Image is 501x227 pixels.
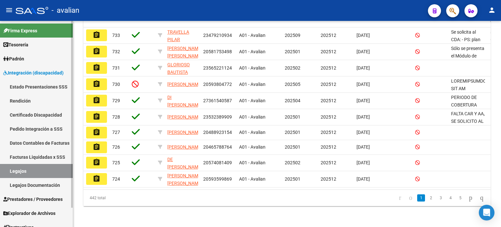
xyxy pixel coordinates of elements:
span: A01 - Avalian [239,130,266,135]
span: 20593804772 [203,82,232,87]
span: 23532389909 [203,114,232,120]
span: Se solicita al CDA: - PS: plan de tratamiento con misma fecha de emisión que el resto (dic. 2024)... [451,29,485,198]
a: 3 [437,194,445,202]
span: DE [PERSON_NAME] [167,157,202,170]
span: A01 - Avalian [239,98,266,103]
span: 202512 [321,33,336,38]
li: page 5 [455,192,465,203]
span: 202512 [321,98,336,103]
mat-icon: assignment [93,96,100,104]
span: A01 - Avalian [239,114,266,120]
span: A01 - Avalian [239,82,266,87]
span: DI [PERSON_NAME] [167,95,202,107]
a: go to last page [477,194,486,202]
span: Prestadores / Proveedores [3,196,63,203]
span: [DATE] [357,160,370,165]
span: 202504 [285,98,300,103]
span: 732 [112,49,120,54]
span: 20488923154 [203,130,232,135]
span: Explorador de Archivos [3,210,55,217]
span: 202512 [321,144,336,150]
mat-icon: assignment [93,64,100,72]
span: 202501 [285,114,300,120]
span: 202509 [285,33,300,38]
span: 202502 [285,160,300,165]
span: [DATE] [357,114,370,120]
span: Integración (discapacidad) [3,69,64,76]
span: [DATE] [357,49,370,54]
mat-icon: assignment [93,113,100,121]
span: 726 [112,144,120,150]
span: 202512 [321,160,336,165]
span: - avalian [52,3,79,18]
span: [DATE] [357,82,370,87]
li: page 4 [446,192,455,203]
span: [PERSON_NAME] [167,144,202,150]
span: [DATE] [357,144,370,150]
span: TRAVELLA PILAR [167,29,189,42]
span: 202512 [321,82,336,87]
span: 23565221124 [203,65,232,71]
span: GLORIOSO BAUTISTA [167,62,190,75]
a: go to next page [466,194,475,202]
span: PERIODO DE COBERTURA ABRIL A NOVIEMBRE 2025 DOCUMENTACION A CORRGIR KINESIOLOGIA SELLO EN PRESUPU... [451,95,489,152]
li: page 1 [416,192,426,203]
span: A01 - Avalian [239,144,266,150]
span: [DATE] [357,98,370,103]
mat-icon: assignment [93,47,100,55]
span: [PERSON_NAME] [PERSON_NAME] [167,46,202,58]
span: 724 [112,176,120,182]
span: 202501 [285,49,300,54]
span: [DATE] [357,65,370,71]
span: 728 [112,114,120,120]
span: 23479210934 [203,33,232,38]
mat-icon: assignment [93,158,100,166]
mat-icon: assignment [93,31,100,39]
span: 731 [112,65,120,71]
div: 442 total [83,190,164,206]
span: 20581753498 [203,49,232,54]
span: [PERSON_NAME] [167,114,202,120]
mat-icon: assignment [93,175,100,183]
mat-icon: assignment [93,128,100,136]
a: go to first page [396,194,404,202]
li: page 2 [426,192,436,203]
span: 727 [112,130,120,135]
a: 1 [417,194,425,202]
span: 202512 [321,49,336,54]
span: 729 [112,98,120,103]
mat-icon: assignment [93,80,100,88]
span: Sólo se presenta el Módulo de Apoyo a la Integración Escolar, las terapias deberían ser facturada... [451,46,484,148]
span: 202505 [285,82,300,87]
span: [DATE] [357,130,370,135]
span: [PERSON_NAME] [167,82,202,87]
mat-icon: assignment [93,143,100,151]
span: 202512 [321,176,336,182]
mat-icon: menu [5,6,13,14]
span: FALTA CAR Y AA, SE SOLICITO AL CDA. [451,111,485,131]
span: 202502 [285,65,300,71]
span: 202512 [321,130,336,135]
span: A01 - Avalian [239,160,266,165]
span: 730 [112,82,120,87]
a: go to previous page [406,194,415,202]
span: Tesorería [3,41,28,48]
li: page 3 [436,192,446,203]
div: Open Intercom Messenger [479,205,494,220]
span: 725 [112,160,120,165]
a: 2 [427,194,435,202]
span: 27361540587 [203,98,232,103]
span: 20465788764 [203,144,232,150]
span: 202501 [285,176,300,182]
span: 202512 [321,65,336,71]
span: [DATE] [357,176,370,182]
span: A01 - Avalian [239,176,266,182]
span: [PERSON_NAME] [PERSON_NAME] [167,173,202,186]
span: Padrón [3,55,24,62]
span: A01 - Avalian [239,49,266,54]
a: 5 [456,194,464,202]
span: 733 [112,33,120,38]
span: 202501 [285,144,300,150]
span: 202501 [285,130,300,135]
span: 202512 [321,114,336,120]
